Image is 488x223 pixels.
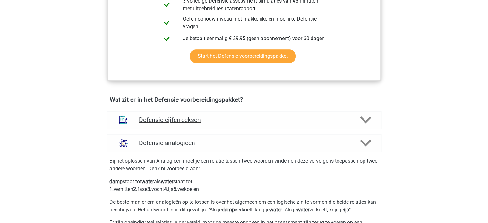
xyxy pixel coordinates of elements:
[190,49,296,63] a: Start het Defensie voorbereidingspakket
[104,111,384,129] a: cijferreeksen Defensie cijferreeksen
[222,207,235,213] b: damp
[109,198,379,214] p: De beste manier om analogieën op te lossen is over het algemeen om een logische zin te vormen die...
[133,186,137,192] b: 2.
[109,186,114,192] b: 1.
[297,207,309,213] b: water
[104,134,384,152] a: analogieen Defensie analogieen
[147,186,151,192] b: 3.
[173,186,177,192] b: 5.
[109,178,379,193] p: staat tot als staat tot ... verhitten fase vocht ijs verkoelen
[110,96,379,103] h4: Wat zit er in het Defensie voorbereidingspakket?
[139,139,349,147] h4: Defensie analogieen
[115,134,132,151] img: analogieen
[109,178,123,184] b: damp
[270,207,282,213] b: water
[164,186,168,192] b: 4.
[344,207,349,213] b: ijs
[141,178,154,184] b: water
[139,116,349,124] h4: Defensie cijferreeksen
[161,178,173,184] b: water
[109,157,379,173] p: Bij het oplossen van Analogieën moet je een relatie tussen twee woorden vinden en deze vervolgens...
[115,111,132,128] img: cijferreeksen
